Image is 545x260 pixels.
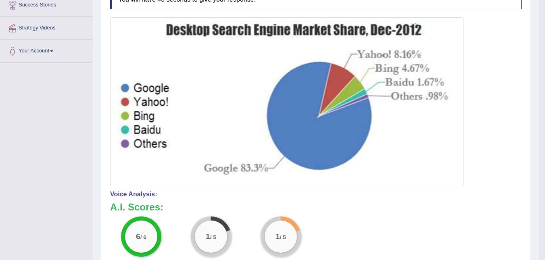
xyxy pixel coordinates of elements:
[0,40,92,60] a: Your Account
[280,235,286,241] small: / 5
[136,232,140,241] big: 6
[210,235,216,241] small: / 5
[110,202,163,212] b: A.I. Scores:
[206,232,210,241] big: 1
[0,17,92,37] a: Strategy Videos
[140,235,146,241] small: / 6
[276,232,280,241] big: 1
[110,191,522,198] h4: Voice Analysis:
